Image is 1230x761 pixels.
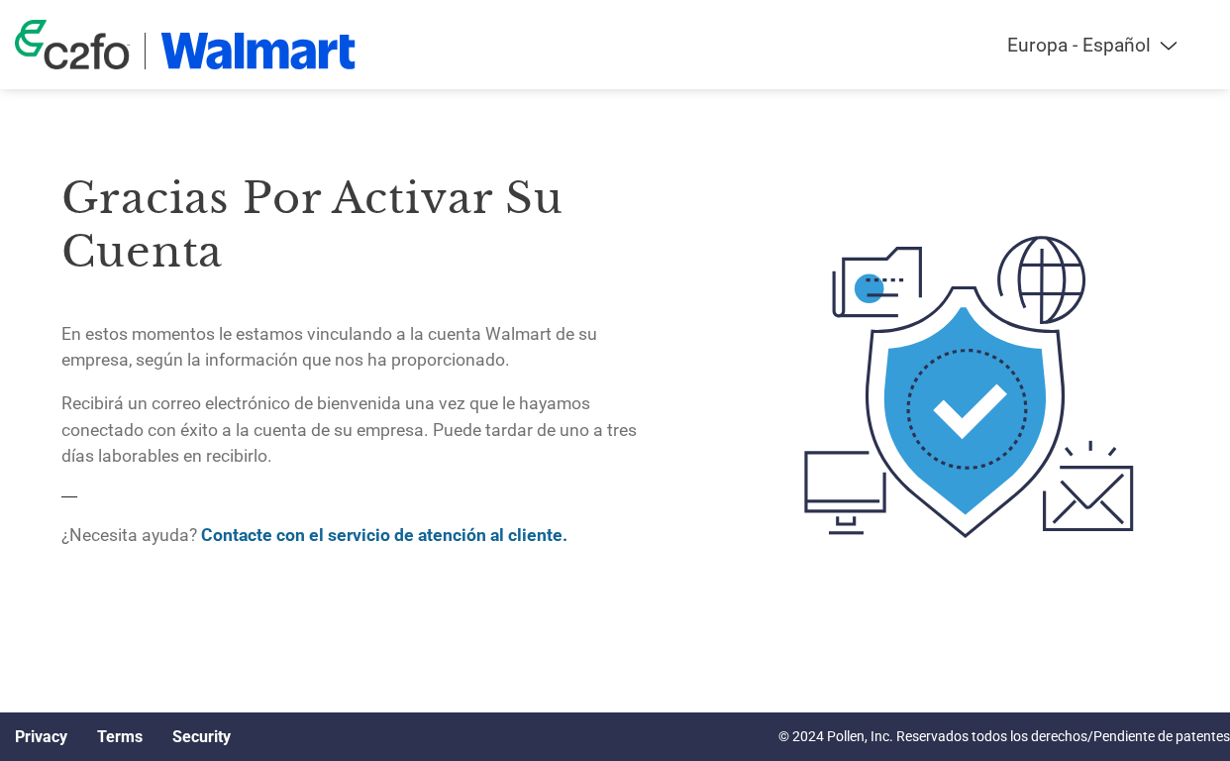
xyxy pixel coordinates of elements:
p: En estos momentos le estamos vinculando a la cuenta Walmart de su empresa, según la información q... [61,321,660,374]
img: c2fo logo [15,20,130,69]
a: Security [172,727,231,746]
p: © 2024 Pollen, Inc. Reservados todos los derechos/Pendiente de patentes [778,726,1230,747]
p: Recibirá un correo electrónico de bienvenida una vez que le hayamos conectado con éxito a la cuen... [61,390,660,469]
img: Walmart [160,33,356,69]
a: Contacte con el servicio de atención al cliente. [201,525,567,545]
h3: Gracias por activar su cuenta [61,171,660,278]
div: — [61,129,660,566]
img: activated [769,129,1168,645]
a: Terms [97,727,143,746]
a: Privacy [15,727,67,746]
p: ¿Necesita ayuda? [61,522,660,548]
